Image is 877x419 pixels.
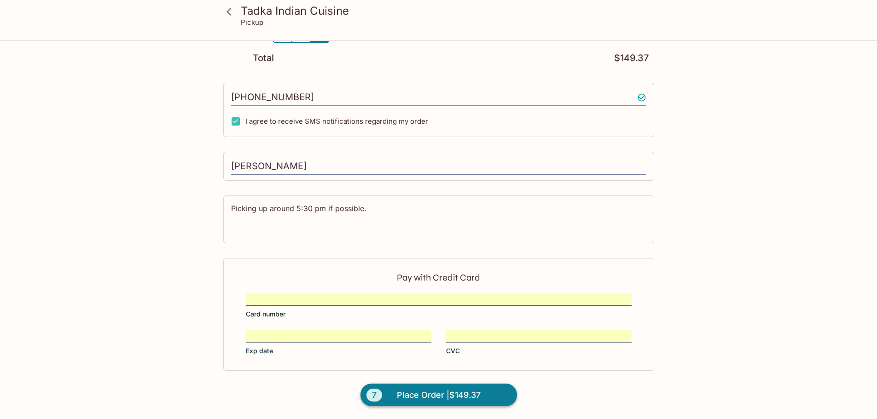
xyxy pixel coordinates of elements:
span: Card number [246,310,285,319]
span: Exp date [246,346,273,356]
p: Pay with Credit Card [246,273,632,282]
input: Enter phone number [231,89,646,106]
span: Place Order | $149.37 [397,388,481,402]
span: CVC [446,346,460,356]
span: I agree to receive SMS notifications regarding my order [245,117,428,126]
button: 7Place Order |$149.37 [360,384,517,407]
iframe: Secure expiration date input frame [246,331,431,341]
span: 7 [366,389,382,402]
p: $149.37 [614,54,649,63]
iframe: Secure CVC input frame [446,331,632,341]
p: Total [253,54,274,63]
p: Pickup [241,18,263,27]
textarea: Picking up around 5:30 pm if possible. [231,203,646,235]
input: Enter first and last name [231,158,646,175]
h3: Tadka Indian Cuisine [241,4,652,18]
iframe: Secure card number input frame [246,294,632,304]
